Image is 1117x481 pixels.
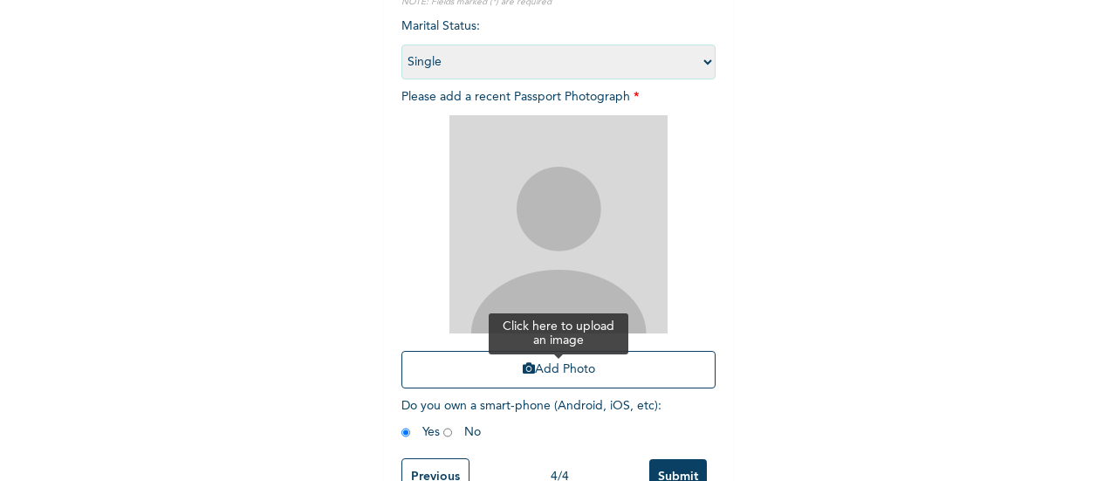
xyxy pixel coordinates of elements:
span: Please add a recent Passport Photograph [401,91,716,397]
span: Marital Status : [401,20,716,68]
button: Add Photo [401,351,716,388]
span: Do you own a smart-phone (Android, iOS, etc) : Yes No [401,400,661,438]
img: Crop [449,115,668,333]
